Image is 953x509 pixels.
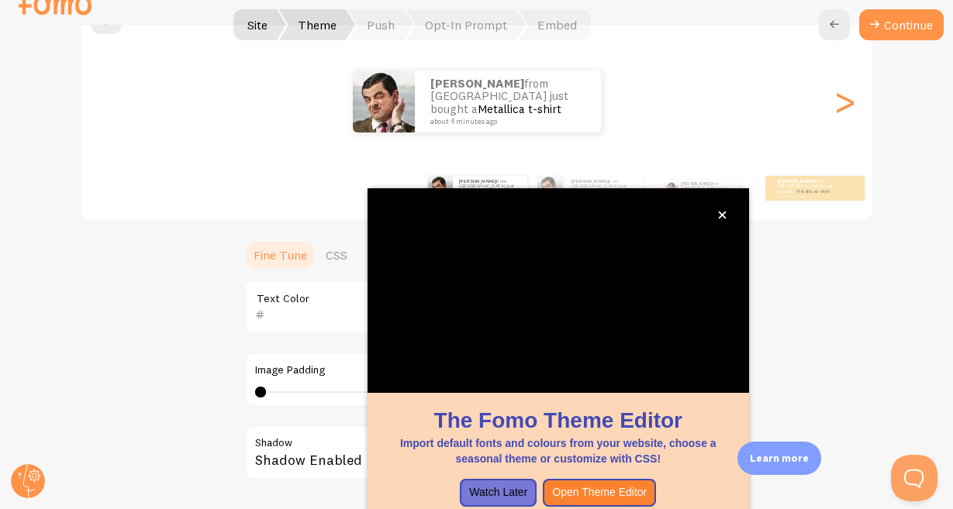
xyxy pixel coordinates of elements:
[778,178,840,198] p: from [GEOGRAPHIC_DATA] just bought a
[571,178,609,184] strong: [PERSON_NAME]
[835,46,854,157] div: Next slide
[571,178,637,198] p: from [GEOGRAPHIC_DATA] just bought a
[459,178,521,198] p: from [GEOGRAPHIC_DATA] just bought a
[459,178,496,184] strong: [PERSON_NAME]
[353,71,415,132] img: Fomo
[681,181,712,186] strong: [PERSON_NAME]
[543,479,656,507] button: Open Theme Editor
[681,180,733,197] p: from [GEOGRAPHIC_DATA] just bought a
[406,9,526,40] span: Opt-In Prompt
[714,207,730,223] button: close,
[244,239,316,270] a: Fine Tune
[478,101,561,116] a: Metallica t-shirt
[386,435,730,466] p: Import default fonts and colours from your website, choose a seasonal theme or customize with CSS!
[386,405,730,435] h1: The Fomo Theme Editor
[460,479,537,507] button: Watch Later
[348,9,413,40] span: Push
[244,425,710,482] div: Shadow Enabled
[255,363,699,377] label: Image Padding
[537,176,562,201] img: Fomo
[519,9,591,40] span: Embed
[796,188,830,194] a: Metallica t-shirt
[229,9,286,40] span: Site
[778,194,838,198] small: about 4 minutes ago
[428,176,453,201] img: Fomo
[750,451,809,466] p: Learn more
[430,77,585,126] p: from [GEOGRAPHIC_DATA] just bought a
[430,118,581,126] small: about 4 minutes ago
[891,455,937,501] iframe: Help Scout Beacon - Open
[859,9,944,40] button: Continue
[279,9,355,40] span: Theme
[665,182,678,194] img: Fomo
[778,178,815,184] strong: [PERSON_NAME]
[737,442,821,475] div: Learn more
[430,76,524,91] strong: [PERSON_NAME]
[316,239,357,270] a: CSS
